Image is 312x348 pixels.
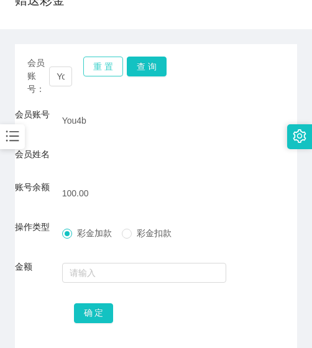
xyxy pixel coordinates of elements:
button: 重 置 [83,57,123,76]
span: 彩金扣款 [132,228,177,238]
i: 图标: bars [4,128,21,144]
span: 100.00 [62,188,89,198]
button: 查 询 [127,57,167,76]
span: You4b [62,116,86,126]
label: 账号余额 [15,182,50,192]
label: 会员姓名 [15,149,50,159]
input: 请输入 [62,263,227,283]
button: 确 定 [74,303,114,323]
input: 会员账号 [49,66,72,86]
label: 金额 [15,262,32,272]
span: 会员账号： [27,57,49,96]
label: 操作类型 [15,222,50,232]
i: 图标: setting [293,129,306,143]
label: 会员账号 [15,109,50,119]
span: 彩金加款 [72,228,117,238]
